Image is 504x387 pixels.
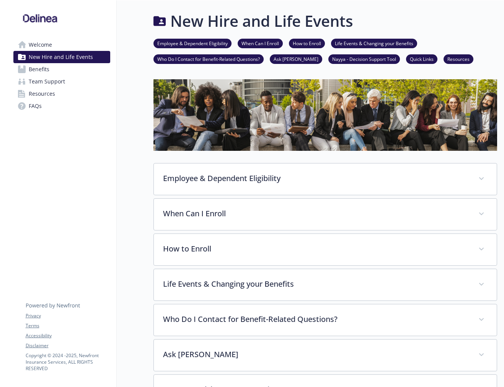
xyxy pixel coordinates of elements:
[29,88,55,100] span: Resources
[153,55,264,62] a: Who Do I Contact for Benefit-Related Questions?
[328,55,400,62] a: Nayya - Decision Support Tool
[163,314,469,325] p: Who Do I Contact for Benefit-Related Questions?
[163,173,469,184] p: Employee & Dependent Eligibility
[153,39,232,47] a: Employee & Dependent Eligibility
[29,39,52,51] span: Welcome
[153,79,497,151] img: new hire page banner
[163,208,469,219] p: When Can I Enroll
[29,51,93,63] span: New Hire and Life Events
[154,199,497,230] div: When Can I Enroll
[154,304,497,336] div: Who Do I Contact for Benefit-Related Questions?
[170,10,353,33] h1: New Hire and Life Events
[154,340,497,371] div: Ask [PERSON_NAME]
[13,63,110,75] a: Benefits
[444,55,473,62] a: Resources
[26,352,110,372] p: Copyright © 2024 - 2025 , Newfront Insurance Services, ALL RIGHTS RESERVED
[13,75,110,88] a: Team Support
[29,75,65,88] span: Team Support
[154,269,497,300] div: Life Events & Changing your Benefits
[163,278,469,290] p: Life Events & Changing your Benefits
[26,332,110,339] a: Accessibility
[406,55,437,62] a: Quick Links
[13,100,110,112] a: FAQs
[13,88,110,100] a: Resources
[331,39,417,47] a: Life Events & Changing your Benefits
[154,234,497,265] div: How to Enroll
[26,342,110,349] a: Disclaimer
[154,163,497,195] div: Employee & Dependent Eligibility
[13,39,110,51] a: Welcome
[29,100,42,112] span: FAQs
[238,39,283,47] a: When Can I Enroll
[26,312,110,319] a: Privacy
[270,55,322,62] a: Ask [PERSON_NAME]
[26,322,110,329] a: Terms
[163,349,469,360] p: Ask [PERSON_NAME]
[163,243,469,255] p: How to Enroll
[289,39,325,47] a: How to Enroll
[13,51,110,63] a: New Hire and Life Events
[29,63,49,75] span: Benefits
